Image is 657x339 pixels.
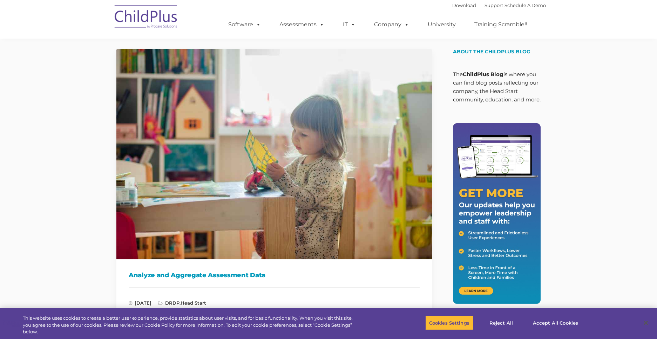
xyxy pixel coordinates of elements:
a: Assessments [272,18,331,32]
img: ChildPlus by Procare Solutions [111,0,181,35]
div: This website uses cookies to create a better user experience, provide statistics about user visit... [23,315,361,335]
img: Get More - Our updates help you empower leadership and staff. [453,123,541,304]
p: The is where you can find blog posts reflecting our company, the Head Start community, education,... [453,70,541,104]
button: Reject All [479,315,523,330]
a: IT [336,18,363,32]
button: Close [638,315,653,331]
span: About the ChildPlus Blog [453,48,530,55]
a: Company [367,18,416,32]
a: University [421,18,463,32]
a: DRDP [165,300,180,306]
span: , [158,300,206,306]
a: Software [221,18,268,32]
a: Schedule A Demo [504,2,546,8]
button: Cookies Settings [425,315,473,330]
img: girl in white long sleeve dress sitting on brown wooden chair cutting paper [116,49,432,259]
button: Accept All Cookies [529,315,582,330]
a: Head Start [181,300,206,306]
a: Training Scramble!! [467,18,534,32]
font: | [452,2,546,8]
a: Support [485,2,503,8]
a: Download [452,2,476,8]
h1: Analyze and Aggregate Assessment Data [129,270,420,280]
strong: ChildPlus Blog [463,71,503,78]
span: [DATE] [129,300,151,306]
